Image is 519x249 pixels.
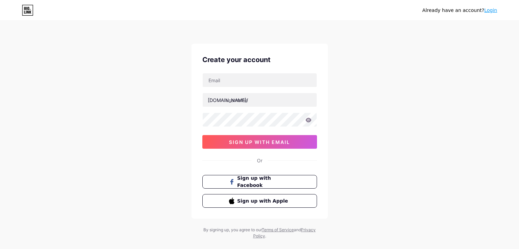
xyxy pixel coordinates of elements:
button: Sign up with Apple [202,194,317,208]
a: Terms of Service [262,227,294,232]
button: Sign up with Facebook [202,175,317,189]
input: Email [203,73,317,87]
div: [DOMAIN_NAME]/ [208,97,248,104]
button: sign up with email [202,135,317,149]
input: username [203,93,317,107]
span: Sign up with Facebook [237,175,290,189]
div: Create your account [202,55,317,65]
span: Sign up with Apple [237,197,290,205]
div: Or [257,157,262,164]
div: Already have an account? [422,7,497,14]
div: By signing up, you agree to our and . [202,227,318,239]
span: sign up with email [229,139,290,145]
a: Login [484,8,497,13]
